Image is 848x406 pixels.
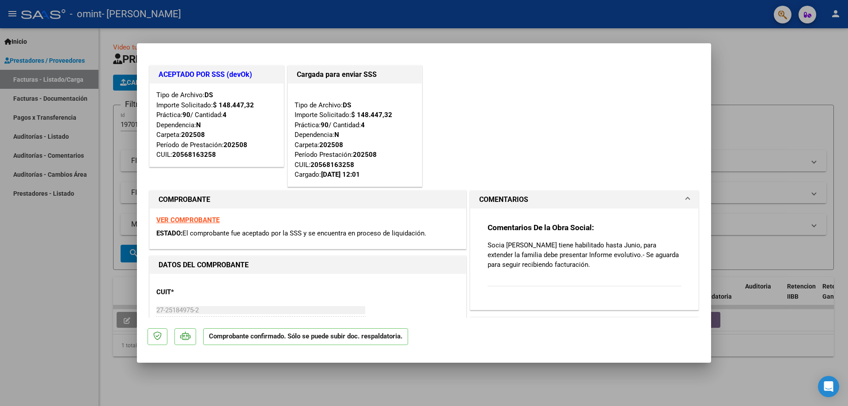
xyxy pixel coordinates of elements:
strong: N [334,131,339,139]
strong: 90 [182,111,190,119]
mat-expansion-panel-header: PREAPROBACIÓN PARA INTEGRACION [470,317,698,335]
div: 20568163258 [310,160,354,170]
strong: 202508 [223,141,247,149]
strong: N [196,121,201,129]
strong: Comentarios De la Obra Social: [488,223,594,232]
div: COMENTARIOS [470,209,698,310]
strong: DS [204,91,213,99]
div: Open Intercom Messenger [818,376,839,397]
span: El comprobante fue aceptado por la SSS y se encuentra en proceso de liquidación. [182,229,426,237]
mat-expansion-panel-header: COMENTARIOS [470,191,698,209]
div: Tipo de Archivo: Importe Solicitado: Práctica: / Cantidad: Dependencia: Carpeta: Período de Prest... [156,90,277,160]
p: Socia [PERSON_NAME] tiene habilitado hasta Junio, para extender la familia debe presentar Informe... [488,240,681,269]
p: Comprobante confirmado. Sólo se puede subir doc. respaldatoria. [203,328,408,345]
strong: 90 [321,121,329,129]
strong: $ 148.447,32 [213,101,254,109]
h1: Cargada para enviar SSS [297,69,413,80]
span: ESTADO: [156,229,182,237]
strong: COMPROBANTE [159,195,210,204]
strong: [DATE] 12:01 [321,171,360,178]
h1: COMENTARIOS [479,194,528,205]
strong: DATOS DEL COMPROBANTE [159,261,249,269]
div: Tipo de Archivo: Importe Solicitado: Práctica: / Cantidad: Dependencia: Carpeta: Período Prestaci... [295,90,415,180]
strong: 202508 [353,151,377,159]
strong: $ 148.447,32 [351,111,392,119]
h1: ACEPTADO POR SSS (devOk) [159,69,275,80]
strong: 4 [223,111,227,119]
strong: 4 [361,121,365,129]
strong: 202508 [319,141,343,149]
p: CUIT [156,287,247,297]
strong: 202508 [181,131,205,139]
div: 20568163258 [172,150,216,160]
strong: DS [343,101,351,109]
a: VER COMPROBANTE [156,216,220,224]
